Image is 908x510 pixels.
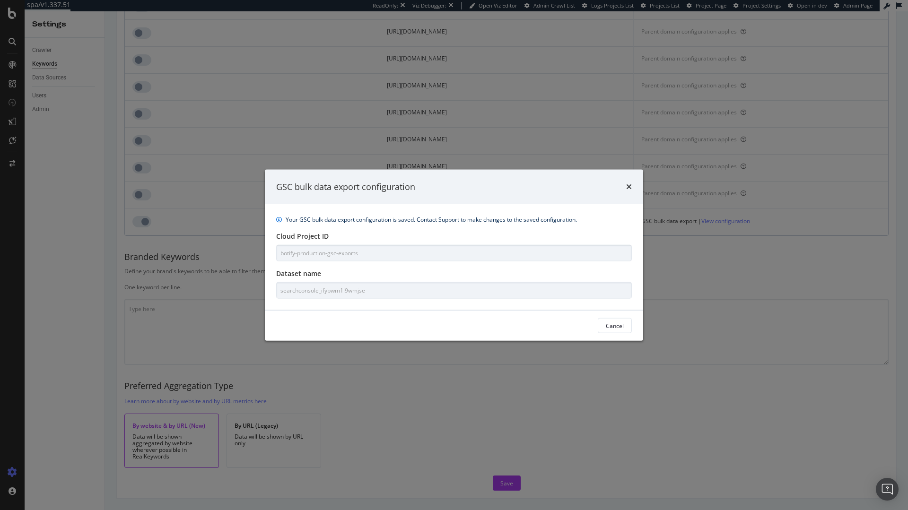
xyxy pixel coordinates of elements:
[276,232,329,241] label: Cloud Project ID
[276,216,632,224] div: info banner
[276,181,415,193] div: GSC bulk data export configuration
[276,282,632,299] input: Type here
[265,169,643,341] div: modal
[876,478,899,501] div: Open Intercom Messenger
[286,216,577,224] div: Your GSC bulk data export configuration is saved. Contact Support to make changes to the saved co...
[626,181,632,193] div: times
[276,245,632,261] input: Type here
[276,269,321,278] label: Dataset name
[598,318,632,333] button: Cancel
[606,321,624,329] div: Cancel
